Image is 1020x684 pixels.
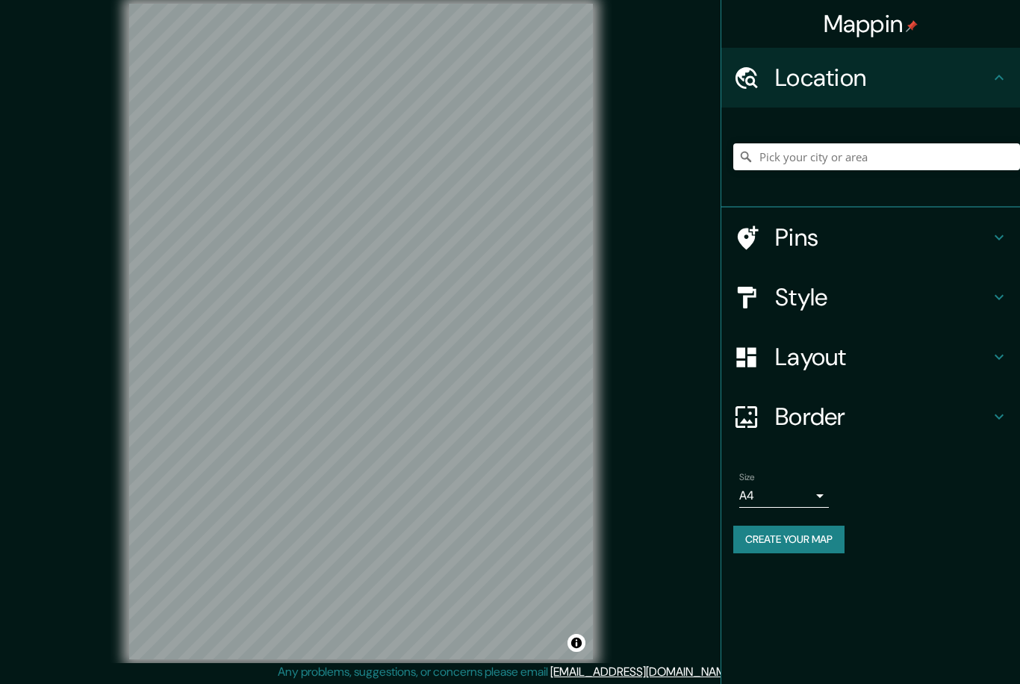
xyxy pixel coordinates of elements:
[733,526,845,553] button: Create your map
[567,634,585,652] button: Toggle attribution
[775,223,990,252] h4: Pins
[906,20,918,32] img: pin-icon.png
[824,9,918,39] h4: Mappin
[733,143,1020,170] input: Pick your city or area
[721,48,1020,108] div: Location
[775,63,990,93] h4: Location
[775,402,990,432] h4: Border
[775,342,990,372] h4: Layout
[721,327,1020,387] div: Layout
[739,484,829,508] div: A4
[775,282,990,312] h4: Style
[278,663,737,681] p: Any problems, suggestions, or concerns please email .
[721,267,1020,327] div: Style
[739,471,755,484] label: Size
[129,4,593,659] canvas: Map
[721,387,1020,447] div: Border
[550,664,735,680] a: [EMAIL_ADDRESS][DOMAIN_NAME]
[721,208,1020,267] div: Pins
